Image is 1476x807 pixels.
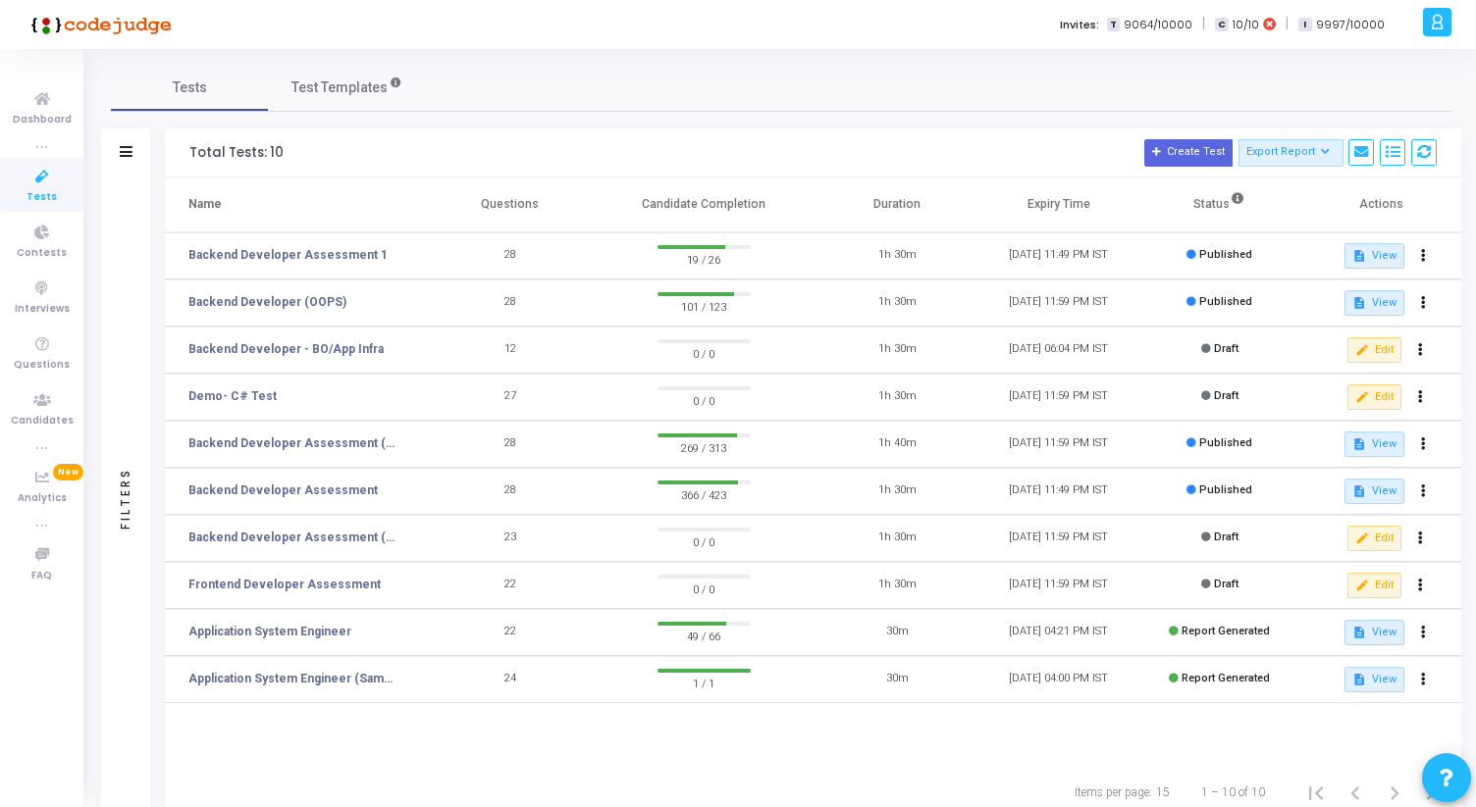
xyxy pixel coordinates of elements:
[658,437,751,457] span: 269 / 313
[977,374,1138,421] td: [DATE] 11:59 PM IST
[1107,18,1120,32] span: T
[1156,783,1170,801] div: 15
[165,177,430,232] th: Name
[658,390,751,410] span: 0 / 0
[977,562,1138,609] td: [DATE] 11:59 PM IST
[430,177,591,232] th: Questions
[31,568,52,584] span: FAQ
[817,421,977,468] td: 1h 40m
[189,145,284,161] div: Total Tests: 10
[977,232,1138,279] td: [DATE] 11:49 PM IST
[977,609,1138,656] td: [DATE] 04:21 PM IST
[15,301,70,318] span: Interviews
[430,421,591,468] td: 28
[25,5,172,44] img: logo
[53,464,83,480] span: New
[817,232,977,279] td: 1h 30m
[977,279,1138,327] td: [DATE] 11:59 PM IST
[591,177,817,232] th: Candidate Completion
[1215,18,1228,32] span: C
[658,579,751,598] span: 0 / 0
[430,232,591,279] td: 28
[26,189,57,206] span: Tests
[977,421,1138,468] td: [DATE] 11:59 PM IST
[977,327,1138,374] td: [DATE] 06:04 PM IST
[817,468,977,515] td: 1h 30m
[1316,17,1385,33] span: 9997/10000
[658,531,751,551] span: 0 / 0
[188,481,378,499] a: Backend Developer Assessment
[658,484,751,504] span: 366 / 423
[658,296,751,316] span: 101 / 123
[188,670,399,687] a: Application System Engineer (Sample Test)
[817,609,977,656] td: 30m
[817,562,977,609] td: 1h 30m
[430,515,591,562] td: 23
[430,279,591,327] td: 28
[430,609,591,656] td: 22
[188,576,381,593] a: Frontend Developer Assessment
[1052,49,1466,704] iframe: Chat
[188,623,351,640] a: Application System Engineer
[658,343,751,363] span: 0 / 0
[188,529,399,546] a: Backend Developer Assessment (C# & .Net)
[977,656,1138,703] td: [DATE] 04:00 PM IST
[430,562,591,609] td: 22
[291,77,388,98] span: Test Templates
[977,468,1138,515] td: [DATE] 11:49 PM IST
[17,245,67,262] span: Contests
[1124,17,1192,33] span: 9064/10000
[977,515,1138,562] td: [DATE] 11:59 PM IST
[1298,18,1311,32] span: I
[117,390,134,606] div: Filters
[1201,783,1265,801] div: 1 – 10 of 10
[817,327,977,374] td: 1h 30m
[658,673,751,692] span: 1 / 1
[817,515,977,562] td: 1h 30m
[173,77,207,98] span: Tests
[18,490,67,507] span: Analytics
[188,293,346,311] a: Backend Developer (OOPS)
[430,374,591,421] td: 27
[817,279,977,327] td: 1h 30m
[430,468,591,515] td: 28
[188,434,399,452] a: Backend Developer Assessment (C# & .Net)
[430,327,591,374] td: 12
[817,374,977,421] td: 1h 30m
[817,656,977,703] td: 30m
[977,177,1138,232] th: Expiry Time
[1286,14,1289,34] span: |
[1075,783,1152,801] div: Items per page:
[817,177,977,232] th: Duration
[1233,17,1259,33] span: 10/10
[11,413,74,429] span: Candidates
[658,249,751,269] span: 19 / 26
[188,387,277,405] a: Demo- C# Test
[188,340,384,358] a: Backend Developer - BO/App Infra
[1060,17,1099,33] label: Invites:
[14,357,70,374] span: Questions
[188,246,388,264] a: Backend Developer Assessment 1
[430,656,591,703] td: 24
[13,112,72,128] span: Dashboard
[1202,14,1205,34] span: |
[658,626,751,645] span: 49 / 66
